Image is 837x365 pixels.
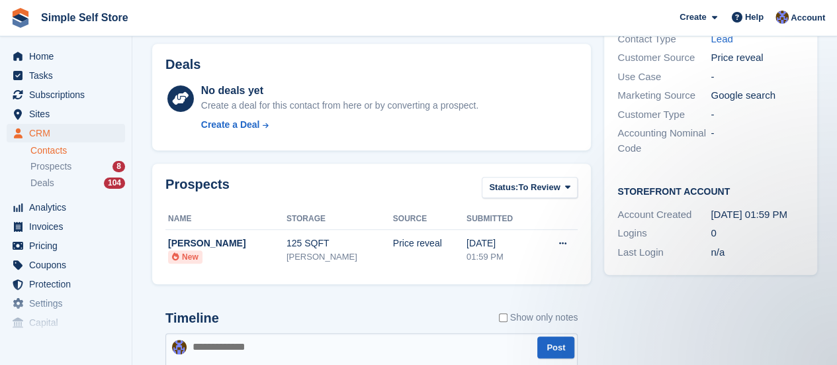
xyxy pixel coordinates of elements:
button: Status: To Review [482,177,578,199]
div: - [711,70,804,85]
div: 01:59 PM [466,250,536,264]
div: Use Case [617,70,711,85]
span: Protection [29,275,109,293]
span: Deals [30,177,54,189]
div: 8 [112,161,125,172]
a: Create a Deal [201,118,478,132]
div: 104 [104,178,125,189]
span: Home [29,47,109,66]
a: Simple Self Store [36,7,134,28]
span: Account [791,11,825,25]
img: Sharon Hughes [172,340,187,354]
th: Source [393,209,466,230]
div: Accounting Nominal Code [617,126,711,156]
span: Pricing [29,236,109,255]
div: [PERSON_NAME] [168,236,286,250]
span: Status: [489,181,518,194]
div: Logins [617,226,711,241]
a: menu [7,275,125,293]
a: menu [7,66,125,85]
div: Account Created [617,207,711,223]
span: Help [745,11,764,24]
input: Show only notes [499,311,507,325]
span: Subscriptions [29,85,109,104]
span: Settings [29,294,109,313]
img: Sharon Hughes [775,11,789,24]
th: Storage [286,209,393,230]
span: Capital [29,313,109,332]
span: Tasks [29,66,109,85]
button: Post [537,337,574,358]
div: Marketing Source [617,88,711,103]
div: [DATE] [466,236,536,250]
span: Coupons [29,256,109,274]
a: menu [7,105,125,123]
div: 125 SQFT [286,236,393,250]
span: Analytics [29,198,109,217]
div: Google search [711,88,804,103]
div: - [711,126,804,156]
a: menu [7,198,125,217]
a: menu [7,124,125,142]
a: Prospects 8 [30,160,125,174]
img: stora-icon-8386f47178a22dfd0bd8f6a31ec36ba5ce8667c1dd55bd0f319d3a0aa187defe.svg [11,8,30,28]
th: Submitted [466,209,536,230]
span: Prospects [30,160,71,173]
div: Contact Type [617,32,711,47]
span: CRM [29,124,109,142]
div: Create a deal for this contact from here or by converting a prospect. [201,99,478,113]
span: To Review [518,181,560,194]
div: - [711,107,804,123]
th: Name [165,209,286,230]
label: Show only notes [499,311,578,325]
a: menu [7,294,125,313]
div: Create a Deal [201,118,260,132]
span: Invoices [29,217,109,236]
div: 0 [711,226,804,241]
a: Lead [711,33,732,44]
div: Customer Source [617,50,711,66]
a: menu [7,85,125,104]
div: Price reveal [711,50,804,66]
span: Sites [29,105,109,123]
div: Customer Type [617,107,711,123]
span: Create [680,11,706,24]
a: menu [7,256,125,274]
a: Contacts [30,144,125,157]
h2: Prospects [165,177,230,201]
a: menu [7,236,125,255]
div: No deals yet [201,83,478,99]
div: Last Login [617,245,711,260]
h2: Storefront Account [617,184,804,197]
div: Price reveal [393,236,466,250]
div: [PERSON_NAME] [286,250,393,264]
h2: Timeline [165,311,219,326]
a: menu [7,217,125,236]
div: [DATE] 01:59 PM [711,207,804,223]
a: Deals 104 [30,176,125,190]
a: menu [7,313,125,332]
div: n/a [711,245,804,260]
h2: Deals [165,57,200,72]
li: New [168,250,202,264]
a: menu [7,47,125,66]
